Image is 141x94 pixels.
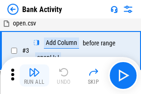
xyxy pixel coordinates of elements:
[24,79,45,85] div: Run All
[88,67,99,78] img: Skip
[79,64,108,87] button: Skip
[123,4,134,15] img: Settings menu
[101,40,116,47] div: range
[110,6,118,13] img: Support
[116,68,130,83] img: Main button
[7,4,18,15] img: Back
[35,52,61,63] div: open!J:J
[44,38,79,49] div: Add Column
[29,67,40,78] img: Run All
[22,47,29,54] span: # 3
[19,64,49,87] button: Run All
[83,40,99,47] div: before
[13,19,36,27] span: open.csv
[88,79,99,85] div: Skip
[22,5,62,14] div: Bank Activity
